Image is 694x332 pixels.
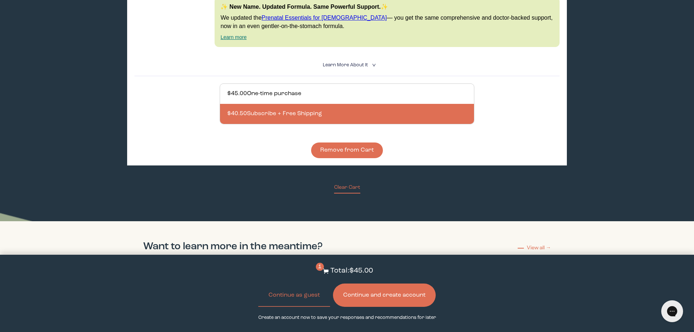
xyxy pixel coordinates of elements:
span: 1 [316,263,324,271]
button: Clear Cart [334,184,360,194]
p: Total: $45.00 [330,266,373,276]
button: Continue as guest [258,284,330,307]
summary: Learn More About it < [323,62,372,69]
i: < [370,63,377,67]
a: Learn more [220,34,247,40]
iframe: Gorgias live chat messenger [658,298,687,325]
p: Check out these curated articles from our blog, , to learn more about fertility health. [143,254,408,262]
strong: ✨ New Name. Updated Formula. Same Powerful Support.✨ [220,4,388,10]
button: Remove from Cart [311,142,383,158]
a: Prenatal Essentials for [DEMOGRAPHIC_DATA] [262,15,387,21]
a: View all → [518,244,551,251]
button: Continue and create account [333,284,436,307]
h2: Want to learn more in the meantime? [143,239,408,254]
p: We updated the — you get the same comprehensive and doctor-backed support, now in an even gentler... [220,14,553,30]
p: Create an account now to save your responses and recommendations for later [258,314,436,321]
span: Learn More About it [323,63,368,67]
